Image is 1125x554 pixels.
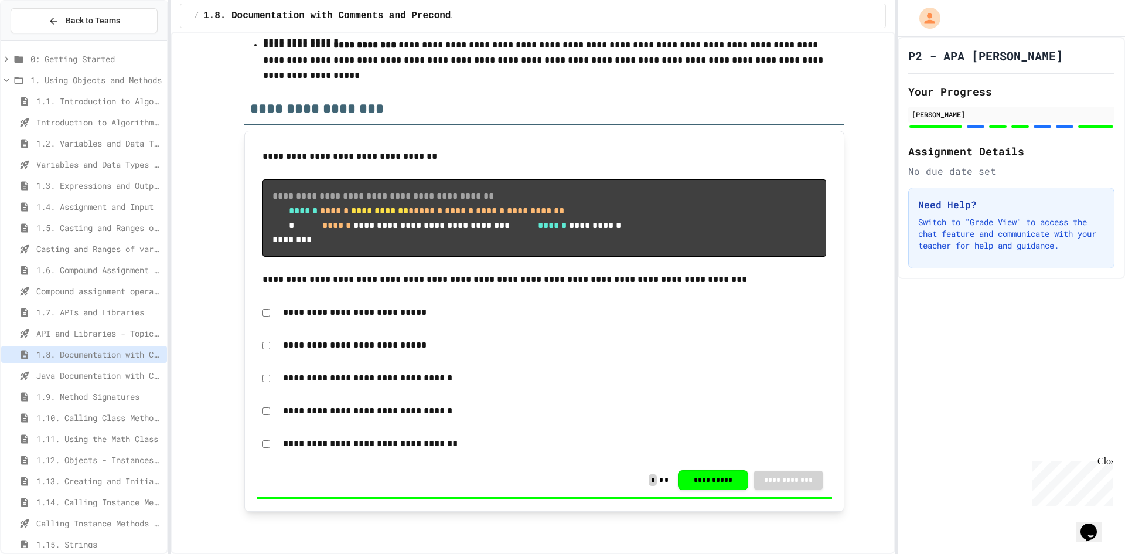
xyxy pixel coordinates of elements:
span: 1.3. Expressions and Output [New] [36,179,162,192]
h2: Assignment Details [908,143,1114,159]
span: 1. Using Objects and Methods [30,74,162,86]
span: API and Libraries - Topic 1.7 [36,327,162,339]
span: 1.5. Casting and Ranges of Values [36,222,162,234]
span: Calling Instance Methods - Topic 1.14 [36,517,162,529]
span: 1.9. Method Signatures [36,390,162,403]
span: 1.12. Objects - Instances of Classes [36,454,162,466]
span: 0: Getting Started [30,53,162,65]
div: Chat with us now!Close [5,5,81,74]
span: 1.13. Creating and Initializing Objects: Constructors [36,475,162,487]
h2: Your Progress [908,83,1114,100]
span: Java Documentation with Comments - Topic 1.8 [36,369,162,382]
iframe: chat widget [1076,507,1113,542]
span: 1.10. Calling Class Methods [36,412,162,424]
span: 1.1. Introduction to Algorithms, Programming, and Compilers [36,95,162,107]
span: 1.8. Documentation with Comments and Preconditions [203,9,485,23]
span: 1.6. Compound Assignment Operators [36,264,162,276]
div: My Account [907,5,943,32]
div: No due date set [908,164,1114,178]
span: 1.2. Variables and Data Types [36,137,162,149]
h1: P2 - APA [PERSON_NAME] [908,47,1063,64]
span: / [195,11,199,21]
span: 1.11. Using the Math Class [36,433,162,445]
span: 1.15. Strings [36,538,162,550]
span: 1.8. Documentation with Comments and Preconditions [36,348,162,361]
span: 1.4. Assignment and Input [36,200,162,213]
span: Compound assignment operators - Quiz [36,285,162,297]
span: Variables and Data Types - Quiz [36,158,162,171]
span: Introduction to Algorithms, Programming, and Compilers [36,116,162,128]
span: Casting and Ranges of variables - Quiz [36,243,162,255]
h3: Need Help? [918,198,1104,212]
span: Back to Teams [66,15,120,27]
iframe: chat widget [1028,456,1113,506]
p: Switch to "Grade View" to access the chat feature and communicate with your teacher for help and ... [918,216,1104,251]
div: [PERSON_NAME] [912,109,1111,120]
span: 1.14. Calling Instance Methods [36,496,162,508]
span: 1.7. APIs and Libraries [36,306,162,318]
